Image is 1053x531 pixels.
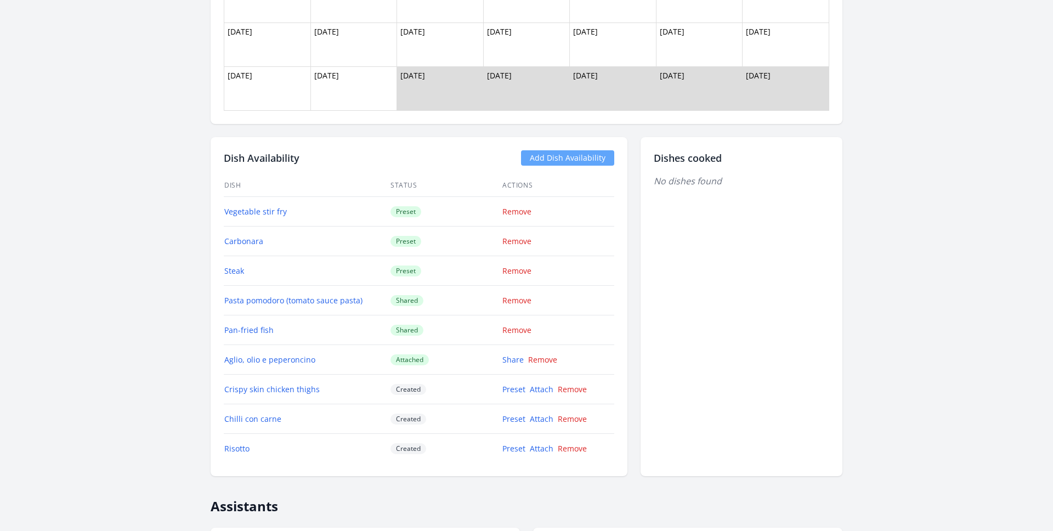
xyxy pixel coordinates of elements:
[224,67,311,111] td: [DATE]
[502,236,531,246] a: Remove
[558,384,587,394] a: Remove
[530,443,553,454] a: Attach
[570,23,656,67] td: [DATE]
[743,23,829,67] td: [DATE]
[502,443,525,454] a: Preset
[654,150,829,166] h2: Dishes cooked
[656,67,743,111] td: [DATE]
[224,354,315,365] a: Aglio, olio e peperoncino
[483,67,570,111] td: [DATE]
[390,384,426,395] span: Created
[502,206,531,217] a: Remove
[224,236,263,246] a: Carbonara
[224,384,320,394] a: Crispy skin chicken thighs
[558,443,587,454] a: Remove
[224,443,250,454] a: Risotto
[558,414,587,424] a: Remove
[397,67,484,111] td: [DATE]
[390,414,426,425] span: Created
[502,295,531,306] a: Remove
[224,414,281,424] a: Chilli con carne
[390,265,421,276] span: Preset
[656,23,743,67] td: [DATE]
[502,174,614,197] th: Actions
[390,174,502,197] th: Status
[390,354,429,365] span: Attached
[224,265,244,276] a: Steak
[502,325,531,335] a: Remove
[570,67,656,111] td: [DATE]
[390,236,421,247] span: Preset
[310,23,397,67] td: [DATE]
[530,414,553,424] a: Attach
[502,384,525,394] a: Preset
[224,295,363,306] a: Pasta pomodoro (tomato sauce pasta)
[224,23,311,67] td: [DATE]
[502,354,524,365] a: Share
[224,206,287,217] a: Vegetable stir fry
[211,489,842,515] h2: Assistants
[528,354,557,365] a: Remove
[390,325,423,336] span: Shared
[390,443,426,454] span: Created
[483,23,570,67] td: [DATE]
[224,325,274,335] a: Pan-fried fish
[390,206,421,217] span: Preset
[743,67,829,111] td: [DATE]
[397,23,484,67] td: [DATE]
[390,295,423,306] span: Shared
[310,67,397,111] td: [DATE]
[224,174,390,197] th: Dish
[521,150,614,166] a: Add Dish Availability
[502,265,531,276] a: Remove
[530,384,553,394] a: Attach
[224,150,299,166] h2: Dish Availability
[502,414,525,424] a: Preset
[654,174,829,188] p: No dishes found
